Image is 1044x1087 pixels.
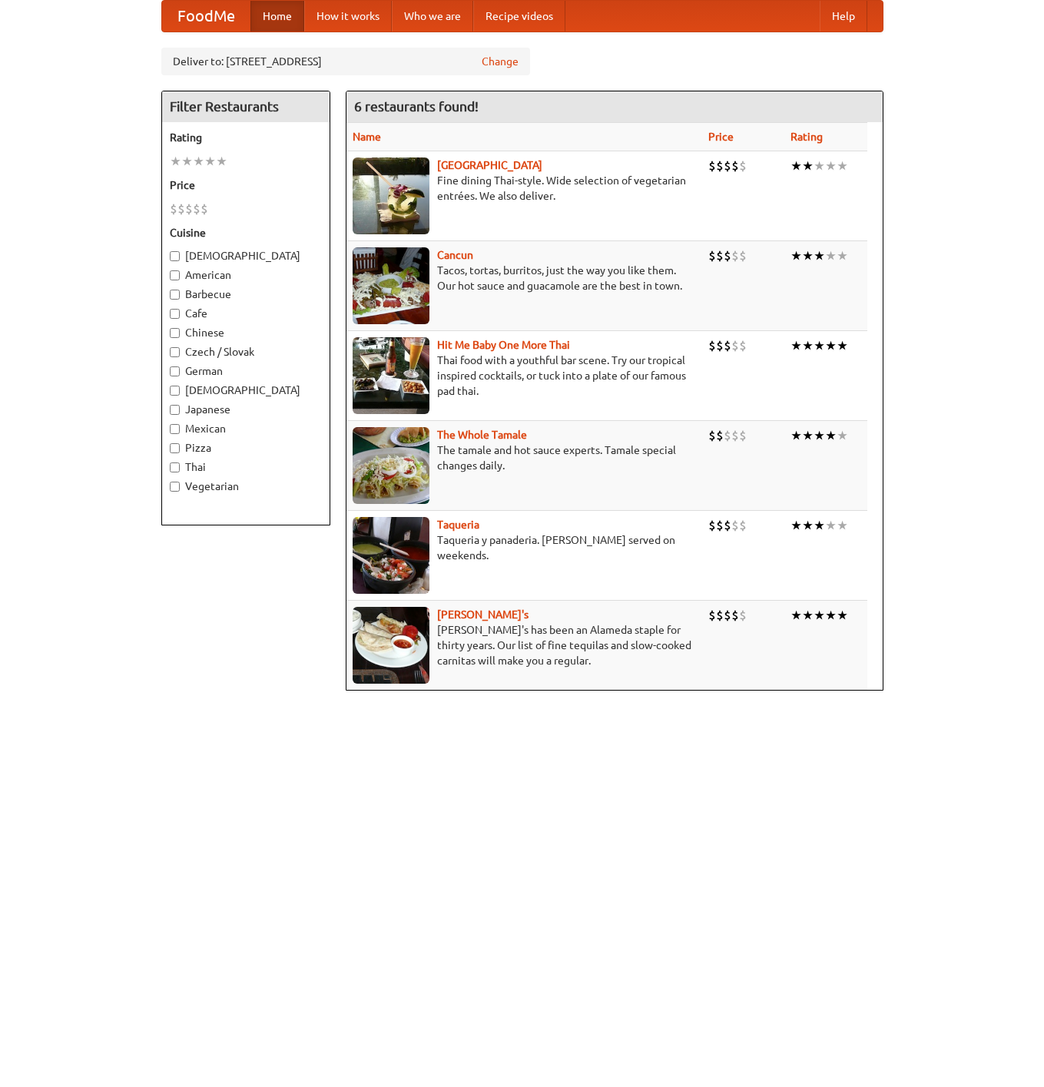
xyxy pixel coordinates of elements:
[837,157,848,174] li: ★
[170,366,180,376] input: German
[708,157,716,174] li: $
[837,337,848,354] li: ★
[170,440,322,456] label: Pizza
[170,200,177,217] li: $
[437,608,529,621] a: [PERSON_NAME]'s
[790,517,802,534] li: ★
[837,607,848,624] li: ★
[170,248,322,263] label: [DEMOGRAPHIC_DATA]
[802,337,814,354] li: ★
[739,157,747,174] li: $
[353,622,697,668] p: [PERSON_NAME]'s has been an Alameda staple for thirty years. Our list of fine tequilas and slow-c...
[354,99,479,114] ng-pluralize: 6 restaurants found!
[170,153,181,170] li: ★
[716,517,724,534] li: $
[204,153,216,170] li: ★
[437,159,542,171] a: [GEOGRAPHIC_DATA]
[708,517,716,534] li: $
[716,427,724,444] li: $
[825,247,837,264] li: ★
[170,290,180,300] input: Barbecue
[716,157,724,174] li: $
[716,607,724,624] li: $
[353,427,429,504] img: wholetamale.jpg
[437,339,570,351] b: Hit Me Baby One More Thai
[802,517,814,534] li: ★
[739,337,747,354] li: $
[170,482,180,492] input: Vegetarian
[170,462,180,472] input: Thai
[353,173,697,204] p: Fine dining Thai-style. Wide selection of vegetarian entrées. We also deliver.
[353,442,697,473] p: The tamale and hot sauce experts. Tamale special changes daily.
[170,267,322,283] label: American
[825,517,837,534] li: ★
[170,383,322,398] label: [DEMOGRAPHIC_DATA]
[353,157,429,234] img: satay.jpg
[837,427,848,444] li: ★
[731,607,739,624] li: $
[170,251,180,261] input: [DEMOGRAPHIC_DATA]
[739,427,747,444] li: $
[473,1,565,31] a: Recipe videos
[392,1,473,31] a: Who we are
[437,429,527,441] b: The Whole Tamale
[814,247,825,264] li: ★
[170,424,180,434] input: Mexican
[353,353,697,399] p: Thai food with a youthful bar scene. Try our tropical inspired cocktails, or tuck into a plate of...
[353,607,429,684] img: pedros.jpg
[820,1,867,31] a: Help
[708,607,716,624] li: $
[837,247,848,264] li: ★
[170,363,322,379] label: German
[170,402,322,417] label: Japanese
[716,247,724,264] li: $
[193,153,204,170] li: ★
[170,405,180,415] input: Japanese
[170,344,322,360] label: Czech / Slovak
[724,337,731,354] li: $
[353,517,429,594] img: taqueria.jpg
[201,200,208,217] li: $
[724,517,731,534] li: $
[353,247,429,324] img: cancun.jpg
[185,200,193,217] li: $
[170,306,322,321] label: Cafe
[162,1,250,31] a: FoodMe
[739,517,747,534] li: $
[814,517,825,534] li: ★
[170,421,322,436] label: Mexican
[170,443,180,453] input: Pizza
[731,337,739,354] li: $
[724,607,731,624] li: $
[825,607,837,624] li: ★
[216,153,227,170] li: ★
[731,517,739,534] li: $
[177,200,185,217] li: $
[837,517,848,534] li: ★
[802,607,814,624] li: ★
[825,157,837,174] li: ★
[724,157,731,174] li: $
[708,247,716,264] li: $
[724,247,731,264] li: $
[437,249,473,261] b: Cancun
[304,1,392,31] a: How it works
[437,519,479,531] b: Taqueria
[724,427,731,444] li: $
[250,1,304,31] a: Home
[170,177,322,193] h5: Price
[814,607,825,624] li: ★
[825,337,837,354] li: ★
[170,225,322,240] h5: Cuisine
[731,427,739,444] li: $
[353,263,697,293] p: Tacos, tortas, burritos, just the way you like them. Our hot sauce and guacamole are the best in ...
[181,153,193,170] li: ★
[790,337,802,354] li: ★
[170,328,180,338] input: Chinese
[353,337,429,414] img: babythai.jpg
[716,337,724,354] li: $
[162,91,330,122] h4: Filter Restaurants
[353,131,381,143] a: Name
